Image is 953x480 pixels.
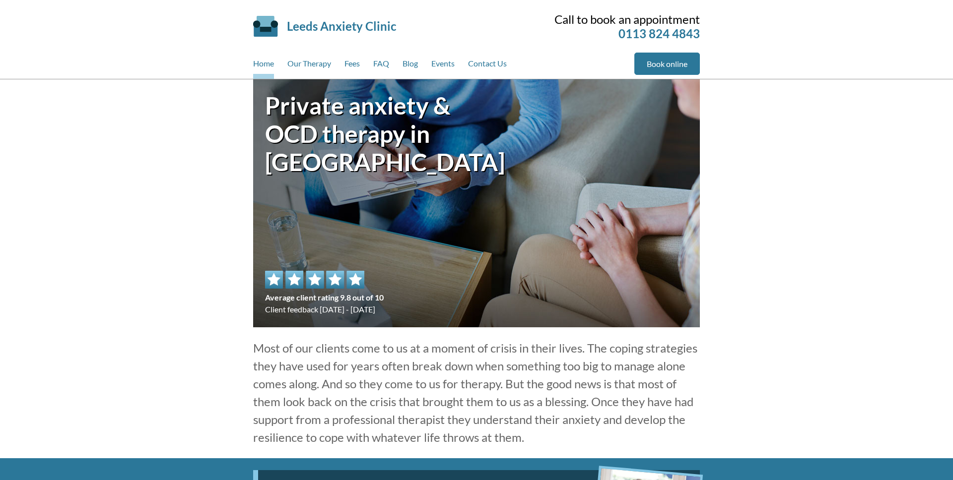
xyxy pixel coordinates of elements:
a: Home [253,53,274,79]
img: 5 star rating [265,271,364,289]
a: Blog [403,53,418,79]
h1: Private anxiety & OCD therapy in [GEOGRAPHIC_DATA] [265,91,476,176]
a: Events [431,53,455,79]
a: Book online [634,53,700,75]
p: Most of our clients come to us at a moment of crisis in their lives. The coping strategies they h... [253,339,700,446]
a: Leeds Anxiety Clinic [287,19,396,33]
a: Our Therapy [287,53,331,79]
div: Client feedback [DATE] - [DATE] [265,271,384,315]
a: 0113 824 4843 [618,26,700,41]
a: Fees [344,53,360,79]
a: FAQ [373,53,389,79]
span: Average client rating 9.8 out of 10 [265,292,384,303]
a: Contact Us [468,53,507,79]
